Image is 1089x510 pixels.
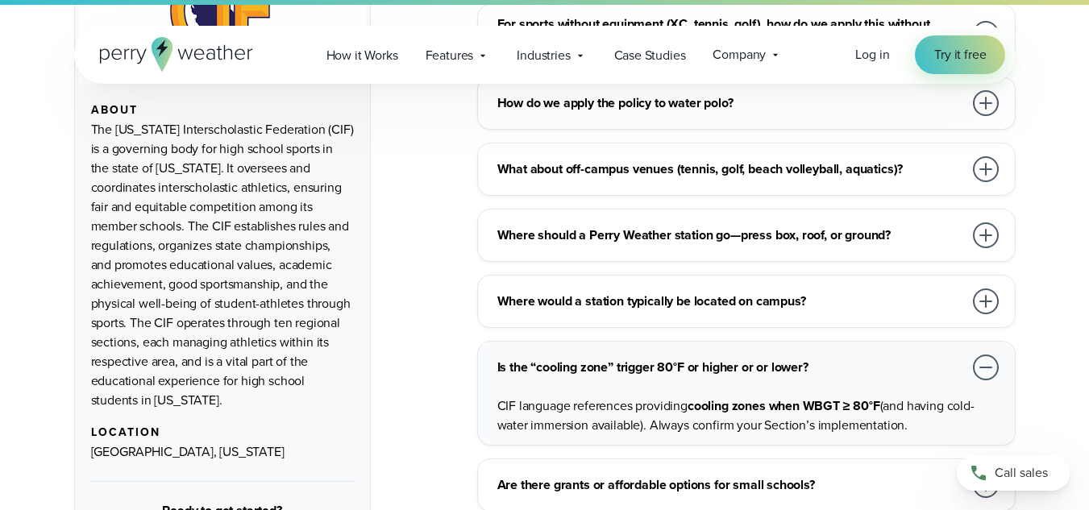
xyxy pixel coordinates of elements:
div: About [91,104,354,117]
span: Try it free [934,45,986,64]
a: Log in [855,45,889,64]
span: Industries [517,46,570,65]
h3: Are there grants or affordable options for small schools? [497,475,963,495]
div: Location [91,426,354,439]
span: Company [713,45,766,64]
a: Try it free [915,35,1005,74]
div: The [US_STATE] Interscholastic Federation (CIF) is a governing body for high school sports in the... [91,120,354,410]
a: How it Works [313,39,412,72]
span: Case Studies [614,46,686,65]
h3: Where should a Perry Weather station go—press box, roof, or ground? [497,226,963,245]
h3: How do we apply the policy to water polo? [497,93,963,113]
div: [GEOGRAPHIC_DATA], [US_STATE] [91,442,354,462]
p: CIF language references providing (and having cold-water immersion available). Always confirm you... [497,396,1002,435]
a: Case Studies [601,39,700,72]
span: How it Works [326,46,398,65]
span: Features [426,46,474,65]
span: Call sales [995,463,1048,483]
a: Call sales [957,455,1070,491]
h3: What about off-campus venues (tennis, golf, beach volleyball, aquatics)? [497,160,963,179]
h3: Where would a station typically be located on campus? [497,292,963,311]
h3: Is the “cooling zone” trigger 80°F or higher or or lower? [497,358,963,377]
b: cooling zones when WBGT ≥ 80°F [688,396,880,415]
h3: For sports without equipment (XC, tennis, golf), how do we apply this without canceling everything? [497,15,963,53]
